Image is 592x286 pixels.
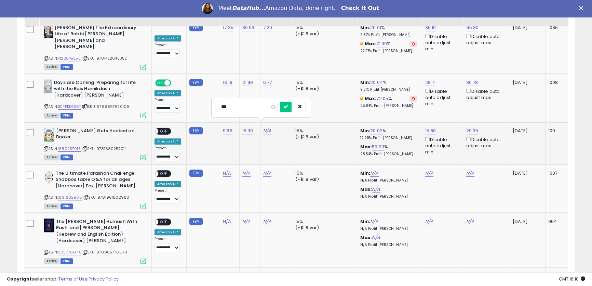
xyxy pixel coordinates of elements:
span: OFF [158,219,169,225]
b: The [PERSON_NAME] Humash With Rashi and [PERSON_NAME] (Hebrew and English Edition) [Hardcover] [P... [56,219,139,246]
i: This overrides the store level max markup for this listing [360,96,363,101]
div: Disable auto adjust min [425,87,458,107]
div: Preset: [154,188,181,204]
img: 41i-KF2dhgL._SL40_.jpg [44,79,52,93]
span: | SKU: 9789657765173 [82,249,127,255]
div: Amazon AI * [154,181,181,187]
div: 1036 [548,25,569,31]
div: (+$1.8 var) [295,225,352,231]
a: N/A [425,170,433,177]
a: N/A [242,218,251,225]
a: 30.99 [242,24,255,31]
div: % [360,128,417,140]
a: 21.99 [242,79,253,86]
b: Max: [360,186,372,192]
i: This overrides the store level max markup for this listing [360,41,363,46]
b: Max: [360,234,372,241]
div: Disable auto adjust min [425,136,458,155]
a: 1961602962 [58,195,82,200]
a: 15.80 [425,127,436,134]
span: FBM [60,64,73,70]
b: [PERSON_NAME] Gets Hooked on Books [56,128,139,142]
p: 12.28% Profit [PERSON_NAME] [360,136,417,140]
div: seller snap | | [7,276,119,283]
div: Amazon AI * [154,90,181,96]
div: Preset: [154,146,181,161]
div: [DATE] [513,79,540,86]
span: All listings currently available for purchase on Amazon [44,64,59,70]
a: N/A [263,170,271,177]
p: 25.84% Profit [PERSON_NAME] [360,103,417,108]
a: 20.01 [370,24,381,31]
a: 28.71 [425,79,435,86]
i: DataHub... [232,5,265,11]
div: 1007 [548,170,569,176]
b: Min: [360,218,370,225]
a: B0FPKK6S6T [58,104,81,110]
span: 2025-09-8 16:10 GMT [559,276,585,282]
div: Preset: [154,237,181,252]
a: 7.29 [263,24,272,31]
div: (+$1.8 var) [295,134,352,140]
p: N/A Profit [PERSON_NAME] [360,178,417,183]
span: ON [156,80,164,86]
a: N/A [223,218,231,225]
div: 15% [295,170,352,176]
span: OFF [158,171,169,176]
a: 20.04 [370,79,383,86]
div: [DATE] [513,219,540,225]
span: OFF [158,128,169,134]
img: 51fu+Gj8hHL._SL40_.jpg [44,25,53,38]
small: FBM [189,170,203,177]
p: 9.21% Profit [PERSON_NAME] [360,87,417,92]
a: 965776517X [58,249,81,255]
div: [DATE] [513,170,540,176]
div: Amazon AI * [154,138,181,145]
div: Close [579,6,586,10]
a: 9.69 [223,127,232,134]
small: FBM [189,24,203,31]
a: N/A [466,170,474,177]
a: N/A [263,127,271,134]
p: 27.27% Profit [PERSON_NAME] [360,49,417,53]
small: FBM [189,218,203,225]
a: 1422645355 [58,55,81,61]
div: Disable auto adjust max [466,33,504,46]
span: | SKU: 9781680257014 [82,146,126,151]
a: 72.05 [376,95,388,102]
a: 13.19 [223,79,232,86]
div: (+$1.8 var) [295,86,352,92]
b: Max: [365,40,377,47]
a: 6.77 [263,79,272,86]
div: Amazon AI * [154,229,181,235]
span: | SKU: 9781961602960 [83,195,129,200]
b: Min: [360,79,370,86]
img: 516XU0+F9tL._SL40_.jpg [44,128,54,141]
strong: Copyright [7,276,32,282]
p: 9.87% Profit [PERSON_NAME] [360,33,417,37]
a: Terms of Use [58,276,88,282]
div: 15% [295,219,352,225]
div: % [360,25,417,37]
i: Revert to store-level Max Markup [412,97,415,100]
p: N/A Profit [PERSON_NAME] [360,243,417,247]
div: ASIN: [44,219,146,263]
div: Preset: [154,43,181,58]
b: Max: [365,95,377,102]
img: 41v47w2+HJL._SL40_.jpg [44,170,54,184]
div: (+$1.8 var) [295,31,352,37]
div: ASIN: [44,25,146,69]
div: % [360,79,417,92]
a: N/A [370,170,378,177]
a: N/A [223,170,231,177]
img: Profile image for Georgie [202,3,213,14]
a: 20.35 [466,127,478,134]
b: Days are Coming: Preparing for life with the Beis Hamikdash [Hardcover] [PERSON_NAME] [54,79,137,100]
b: Min: [360,24,370,31]
div: 100 [548,128,569,134]
div: Meet Amazon Data, done right. [218,5,336,12]
div: Preset: [154,98,181,113]
div: Disable auto adjust max [466,136,504,149]
a: 1680257013 [58,146,81,152]
a: N/A [425,218,433,225]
